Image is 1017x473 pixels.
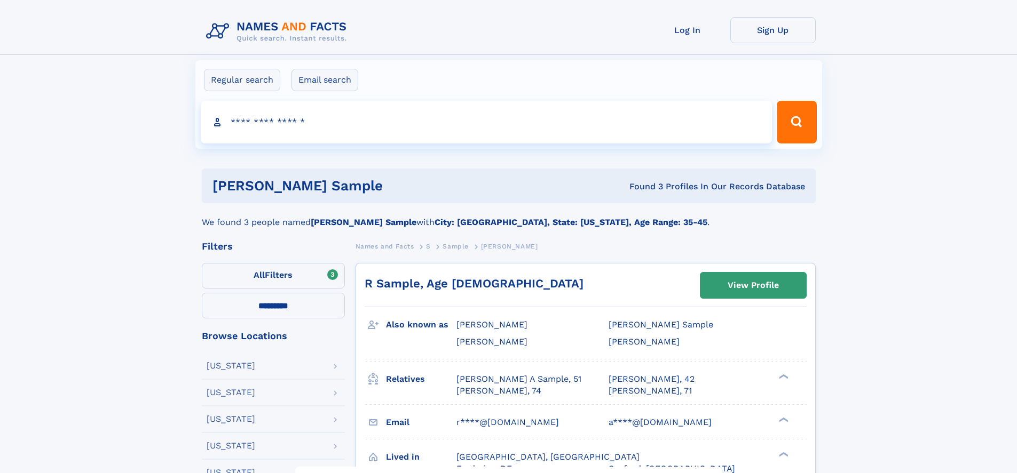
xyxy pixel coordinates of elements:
[207,362,255,370] div: [US_STATE]
[435,217,707,227] b: City: [GEOGRAPHIC_DATA], State: [US_STATE], Age Range: 35-45
[212,179,506,193] h1: [PERSON_NAME] sample
[207,388,255,397] div: [US_STATE]
[365,277,584,290] a: R Sample, Age [DEMOGRAPHIC_DATA]
[609,385,692,397] a: [PERSON_NAME], 71
[201,101,772,143] input: search input
[609,336,680,347] span: [PERSON_NAME]
[645,17,730,43] a: Log In
[386,448,456,466] h3: Lived in
[202,331,345,341] div: Browse Locations
[202,17,356,46] img: Logo Names and Facts
[481,243,538,250] span: [PERSON_NAME]
[386,370,456,388] h3: Relatives
[456,319,527,330] span: [PERSON_NAME]
[202,263,345,288] label: Filters
[456,373,581,385] a: [PERSON_NAME] A Sample, 51
[776,373,789,380] div: ❯
[202,242,345,251] div: Filters
[426,239,431,253] a: S
[776,416,789,423] div: ❯
[291,69,358,91] label: Email search
[311,217,416,227] b: [PERSON_NAME] Sample
[456,336,527,347] span: [PERSON_NAME]
[609,319,713,330] span: [PERSON_NAME] Sample
[207,442,255,450] div: [US_STATE]
[204,69,280,91] label: Regular search
[202,203,816,229] div: We found 3 people named with .
[443,243,469,250] span: Sample
[443,239,469,253] a: Sample
[506,181,805,193] div: Found 3 Profiles In Our Records Database
[456,385,541,397] a: [PERSON_NAME], 74
[730,17,816,43] a: Sign Up
[386,316,456,334] h3: Also known as
[456,452,640,462] span: [GEOGRAPHIC_DATA], [GEOGRAPHIC_DATA]
[728,273,779,298] div: View Profile
[609,373,695,385] a: [PERSON_NAME], 42
[254,270,265,280] span: All
[207,415,255,423] div: [US_STATE]
[777,101,816,143] button: Search Button
[386,413,456,431] h3: Email
[426,243,431,250] span: S
[776,451,789,458] div: ❯
[700,272,806,298] a: View Profile
[356,239,414,253] a: Names and Facts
